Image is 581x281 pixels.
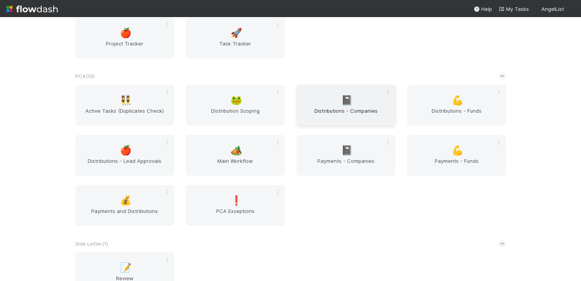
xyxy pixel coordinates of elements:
[300,107,392,122] span: Distributions - Companies
[75,135,174,176] a: 🍎Distributions - Lead Approvals
[78,107,171,122] span: Active Tasks (Duplicates Check)
[498,5,529,13] a: My Tasks
[297,85,395,126] a: 📓Distributions - Companies
[300,157,392,173] span: Payments - Companies
[452,95,463,105] span: 💪
[75,85,174,126] a: 👯Active Tasks (Duplicates Check)
[120,95,132,105] span: 👯
[452,145,463,155] span: 💪
[75,17,174,58] a: 🍎Project Tracker
[541,6,564,12] span: AngelList
[231,195,242,206] span: ❗
[231,145,242,155] span: 🏕️
[473,5,492,13] div: Help
[189,107,282,122] span: Distribution Scoping
[231,28,242,38] span: 🚀
[78,157,171,173] span: Distributions - Lead Approvals
[120,263,132,273] span: 📝
[341,95,353,105] span: 📓
[78,40,171,55] span: Project Tracker
[75,241,108,247] span: Side Letter ( 1 )
[186,17,285,58] a: 🚀Task Tracker
[189,40,282,55] span: Task Tracker
[297,135,395,176] a: 📓Payments - Companies
[410,107,503,122] span: Distributions - Funds
[231,95,242,105] span: 🐸
[189,207,282,223] span: PCA Exceptions
[186,135,285,176] a: 🏕️Main Workflow
[75,185,174,226] a: 💰Payments and Distributions
[407,85,506,126] a: 💪Distributions - Funds
[567,5,575,13] img: avatar_e7d5656d-bda2-4d83-89d6-b6f9721f96bd.png
[186,85,285,126] a: 🐸Distribution Scoping
[120,28,132,38] span: 🍎
[407,135,506,176] a: 💪Payments - Funds
[6,2,58,16] img: logo-inverted-e16ddd16eac7371096b0.svg
[189,157,282,173] span: Main Workflow
[120,145,132,155] span: 🍎
[341,145,353,155] span: 📓
[75,73,95,79] span: PCA ( 10 )
[120,195,132,206] span: 💰
[410,157,503,173] span: Payments - Funds
[186,185,285,226] a: ❗PCA Exceptions
[498,6,529,12] span: My Tasks
[78,207,171,223] span: Payments and Distributions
